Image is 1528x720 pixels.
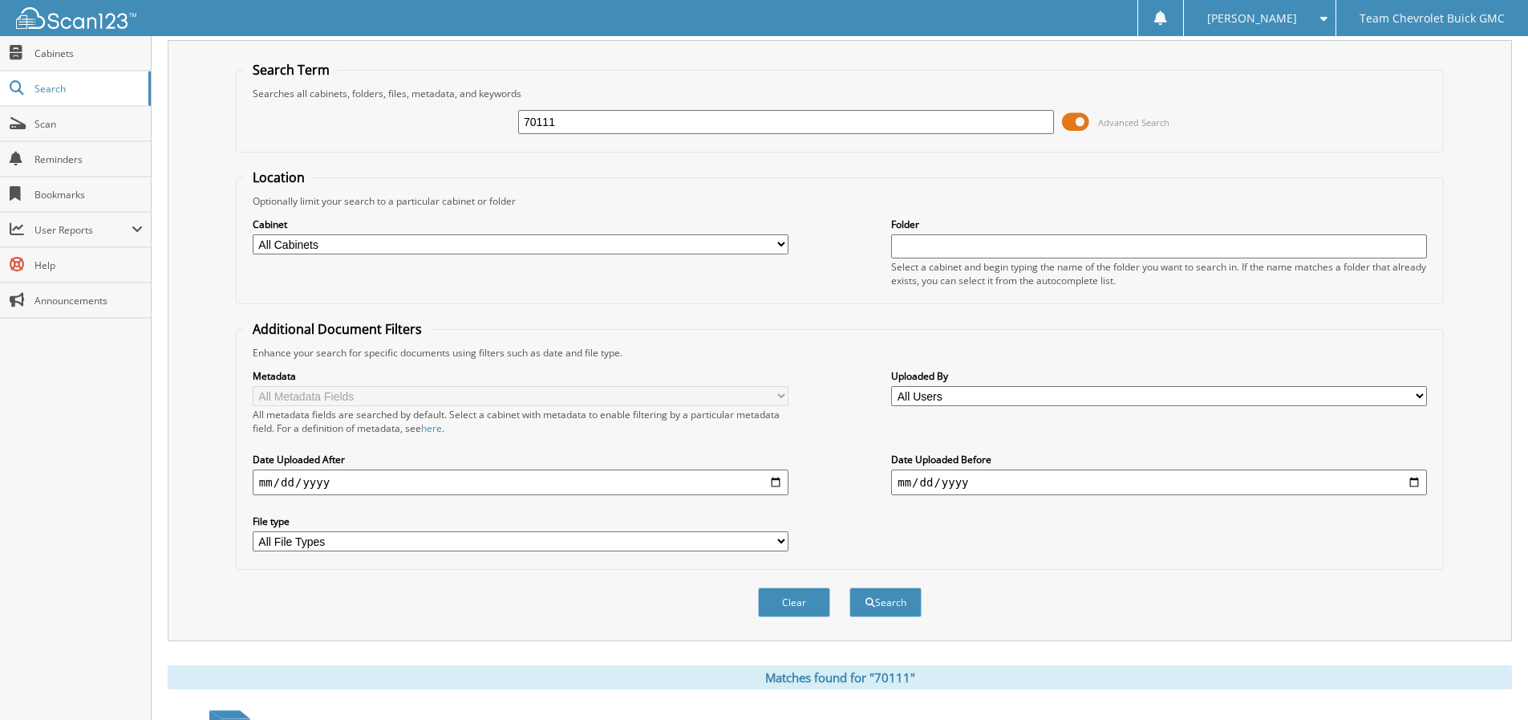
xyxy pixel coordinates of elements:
[34,47,143,60] span: Cabinets
[34,294,143,307] span: Announcements
[849,588,922,617] button: Search
[891,260,1427,287] div: Select a cabinet and begin typing the name of the folder you want to search in. If the name match...
[245,169,313,186] legend: Location
[253,218,788,231] label: Cabinet
[168,665,1512,689] div: Matches found for "70111"
[253,369,788,383] label: Metadata
[245,194,1435,208] div: Optionally limit your search to a particular cabinet or folder
[245,61,338,79] legend: Search Term
[891,470,1427,495] input: end
[253,408,788,435] div: All metadata fields are searched by default. Select a cabinet with metadata to enable filtering b...
[1448,643,1528,720] iframe: Chat Widget
[253,470,788,495] input: start
[1098,116,1169,128] span: Advanced Search
[34,223,132,237] span: User Reports
[891,218,1427,231] label: Folder
[34,82,140,96] span: Search
[253,515,788,528] label: File type
[245,346,1435,360] div: Enhance your search for specific documents using filters such as date and file type.
[891,369,1427,383] label: Uploaded By
[245,87,1435,100] div: Searches all cabinets, folders, files, metadata, and keywords
[34,153,143,166] span: Reminders
[891,453,1427,466] label: Date Uploaded Before
[34,258,143,272] span: Help
[245,320,430,338] legend: Additional Document Filters
[34,117,143,131] span: Scan
[421,421,442,435] a: here
[16,7,136,29] img: scan123-logo-white.svg
[253,453,788,466] label: Date Uploaded After
[1360,14,1505,23] span: Team Chevrolet Buick GMC
[758,588,830,617] button: Clear
[1207,14,1297,23] span: [PERSON_NAME]
[34,188,143,201] span: Bookmarks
